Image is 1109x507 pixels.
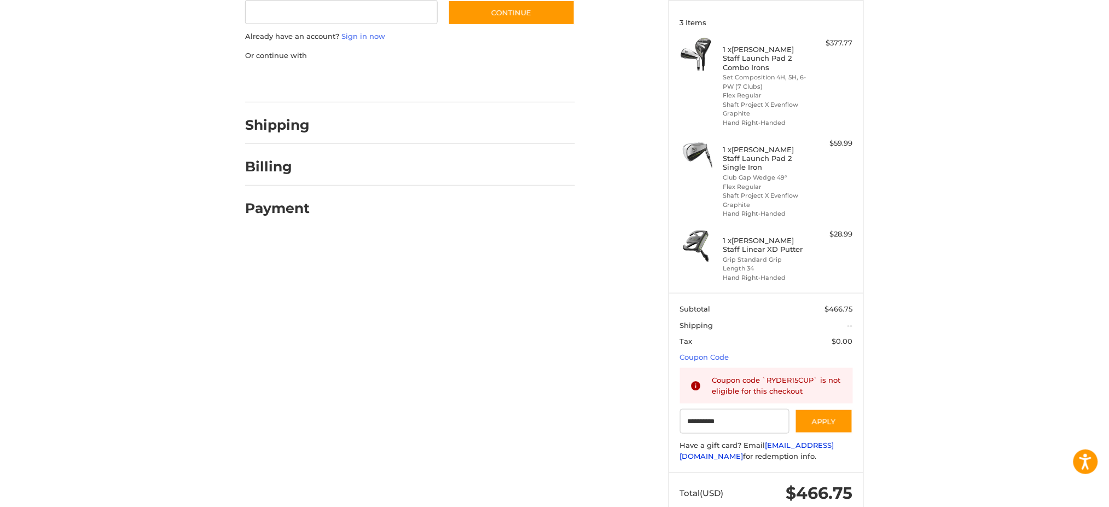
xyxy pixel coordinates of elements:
[723,145,807,172] h4: 1 x [PERSON_NAME] Staff Launch Pad 2 Single Iron
[242,72,324,91] iframe: PayPal-paypal
[245,117,310,134] h2: Shipping
[723,73,807,91] li: Set Composition 4H, 5H, 6-PW (7 Clubs)
[723,182,807,192] li: Flex Regular
[825,304,853,313] span: $466.75
[786,483,853,503] span: $466.75
[712,375,843,396] div: Coupon code `RYDER15CUP` is not eligible for this checkout
[334,72,416,91] iframe: PayPal-paylater
[680,441,834,460] a: [EMAIL_ADDRESS][DOMAIN_NAME]
[680,304,711,313] span: Subtotal
[795,409,853,434] button: Apply
[723,273,807,283] li: Hand Right-Handed
[680,353,729,361] a: Coupon Code
[245,158,309,175] h2: Billing
[847,321,853,330] span: --
[810,229,853,240] div: $28.99
[680,409,790,434] input: Gift Certificate or Coupon Code
[810,38,853,49] div: $377.77
[723,236,807,254] h4: 1 x [PERSON_NAME] Staff Linear XD Putter
[723,264,807,273] li: Length 34
[832,337,853,345] span: $0.00
[723,209,807,218] li: Hand Right-Handed
[245,31,575,42] p: Already have an account?
[680,18,853,27] h3: 3 Items
[427,72,509,91] iframe: PayPal-venmo
[723,118,807,128] li: Hand Right-Handed
[680,440,853,462] div: Have a gift card? Email for redemption info.
[680,488,724,498] span: Total (USD)
[723,191,807,209] li: Shaft Project X Evenflow Graphite
[723,255,807,264] li: Grip Standard Grip
[680,337,693,345] span: Tax
[245,200,310,217] h2: Payment
[680,321,713,330] span: Shipping
[810,138,853,149] div: $59.99
[723,100,807,118] li: Shaft Project X Evenflow Graphite
[245,50,575,61] p: Or continue with
[723,173,807,182] li: Club Gap Wedge 49°
[341,32,385,41] a: Sign in now
[723,91,807,100] li: Flex Regular
[723,45,807,72] h4: 1 x [PERSON_NAME] Staff Launch Pad 2 Combo Irons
